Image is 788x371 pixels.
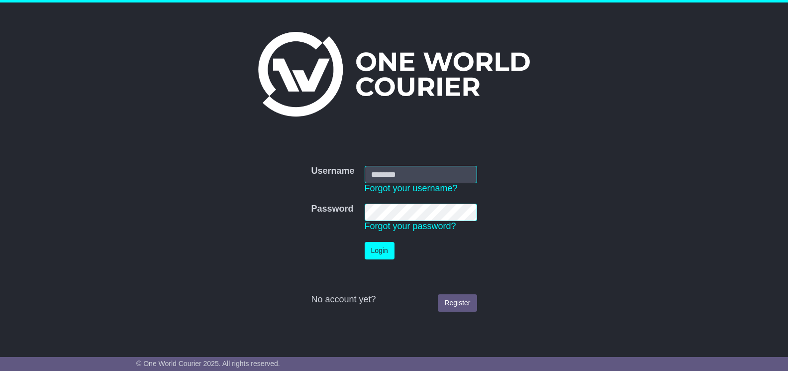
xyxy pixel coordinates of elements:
[311,204,353,215] label: Password
[365,221,456,231] a: Forgot your password?
[311,166,354,177] label: Username
[311,294,477,305] div: No account yet?
[136,360,280,368] span: © One World Courier 2025. All rights reserved.
[365,183,458,193] a: Forgot your username?
[438,294,477,312] a: Register
[365,242,394,259] button: Login
[258,32,530,117] img: One World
